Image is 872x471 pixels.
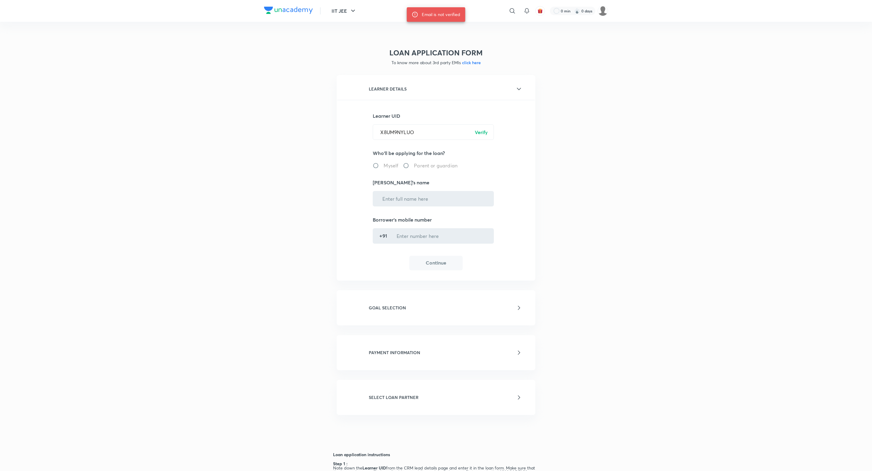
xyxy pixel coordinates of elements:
h6: Step 1 : [333,462,351,466]
input: Enter number here [389,228,492,244]
p: Learner UID [373,112,499,120]
img: streak [574,8,580,14]
h6: PAYMENT INFORMATION [369,349,420,356]
h6: LEARNER DETAILS [369,86,407,92]
strong: Learner UID [362,465,386,471]
span: Parent or guardian [414,162,457,169]
h6: GOAL SELECTION [369,305,406,311]
p: Verify [475,129,488,136]
p: Borrower's mobile number [373,216,499,223]
h6: SELECT LOAN PARTNER [369,394,418,400]
button: avatar [535,6,545,16]
img: Company Logo [264,7,313,14]
button: Continue [409,256,463,270]
p: [PERSON_NAME]'s name [373,179,499,186]
a: Company Logo [264,7,313,15]
h6: Loan application instructions [333,453,539,457]
input: Enter UID here [373,124,494,140]
span: click here [461,60,481,65]
h3: LOAN APPLICATION FORM [337,48,535,57]
img: Rishav [598,6,608,16]
img: avatar [537,8,543,14]
p: Who'll be applying for the loan? [373,150,499,157]
div: Email is not verified [422,9,460,20]
button: IIT JEE [328,5,360,17]
span: Myself [384,162,398,169]
span: To know more about 3rd party EMIs [391,60,481,65]
p: +91 [379,232,387,239]
input: Enter full name here [375,191,491,206]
